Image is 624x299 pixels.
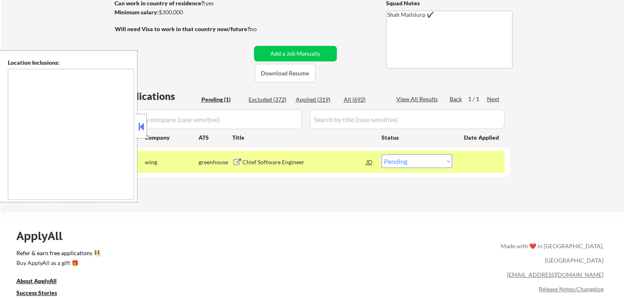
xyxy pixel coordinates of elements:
div: ApplyAll [16,229,72,243]
div: All (692) [344,95,385,104]
div: Back [450,95,463,103]
div: Applications [117,91,199,101]
a: Success Stories [16,289,68,299]
a: [EMAIL_ADDRESS][DOMAIN_NAME] [507,271,603,278]
strong: Minimum salary: [114,9,159,16]
a: Release Notes/Changelog [539,285,603,292]
div: no [250,25,274,33]
input: Search by company (case sensitive) [117,109,302,129]
a: About ApplyAll [16,277,68,287]
div: 1 / 1 [468,95,487,103]
u: About ApplyAll [16,277,57,284]
input: Search by title (case sensitive) [310,109,505,129]
div: Applied (319) [296,95,337,104]
div: Title [232,134,374,142]
a: Buy ApplyAll as a gift 🎁 [16,259,98,269]
button: Download Resume [255,64,315,82]
div: Buy ApplyAll as a gift 🎁 [16,260,98,266]
div: Date Applied [464,134,500,142]
div: Chief Software Engineer [242,158,366,166]
div: Pending (1) [201,95,242,104]
div: greenhouse [199,158,232,166]
strong: Will need Visa to work in that country now/future?: [115,25,251,32]
div: wing [145,158,199,166]
div: Made with ❤️ in [GEOGRAPHIC_DATA], [GEOGRAPHIC_DATA] [498,239,603,267]
div: Location Inclusions: [8,59,134,67]
div: Excluded (372) [249,95,290,104]
div: Next [487,95,500,103]
div: JD [366,154,374,169]
button: Add a Job Manually [254,46,337,61]
div: Status [382,130,452,145]
a: Refer & earn free applications 👯‍♀️ [16,250,329,259]
div: $300,000 [114,8,251,16]
div: Company [145,134,199,142]
u: Success Stories [16,289,57,296]
div: ATS [199,134,232,142]
div: View All Results [396,95,440,103]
